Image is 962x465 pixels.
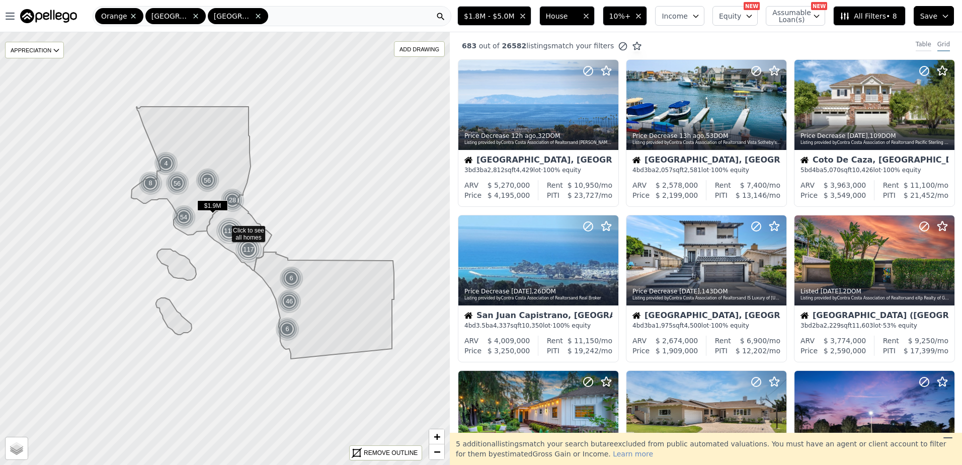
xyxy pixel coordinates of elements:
[824,167,841,174] span: 5,070
[547,346,559,356] div: PITI
[715,346,728,356] div: PITI
[728,346,780,356] div: /mo
[500,42,527,50] span: 26582
[464,11,514,21] span: $1.8M - $5.0M
[800,312,809,320] img: House
[165,171,191,196] img: g2.png
[833,6,905,26] button: All Filters• 8
[715,336,731,346] div: Rent
[462,42,476,50] span: 683
[800,166,948,174] div: 5 bd 4 ba sqft lot · 100% equity
[632,190,650,200] div: Price
[488,167,505,174] span: 2,812
[195,168,221,193] img: g2.png
[824,181,866,189] span: $ 3,963,000
[613,450,653,458] span: Learn more
[800,346,818,356] div: Price
[464,166,612,174] div: 3 bd 3 ba sqft lot · 100% equity
[632,156,780,166] div: [GEOGRAPHIC_DATA], [GEOGRAPHIC_DATA]
[464,180,478,190] div: ARV
[632,180,647,190] div: ARV
[216,217,244,245] img: g3.png
[908,337,935,345] span: $ 9,250
[559,346,612,356] div: /mo
[488,191,530,199] span: $ 4,195,000
[772,9,805,23] span: Assumable Loan(s)
[154,151,179,176] img: g1.png
[904,191,935,199] span: $ 21,452
[464,190,482,200] div: Price
[883,190,896,200] div: PITI
[216,217,243,245] div: 118
[632,346,650,356] div: Price
[824,191,866,199] span: $ 3,549,000
[794,215,954,362] a: Listed [DATE],2DOMListing provided byContra Costa Association of Realtorsand eXp Realty of Greate...
[394,42,444,56] div: ADD DRAWING
[434,430,440,443] span: +
[916,40,931,51] div: Table
[740,181,767,189] span: $ 7,400
[279,266,303,290] div: 6
[899,336,948,346] div: /mo
[458,215,618,362] a: Price Decrease [DATE],26DOMListing provided byContra Costa Association of Realtorsand Real Broker...
[464,132,613,140] div: Price Decrease , 32 DOM
[632,312,780,322] div: [GEOGRAPHIC_DATA], [GEOGRAPHIC_DATA]
[824,322,841,329] span: 2,229
[824,337,866,345] span: $ 3,774,000
[800,336,815,346] div: ARV
[731,180,780,190] div: /mo
[568,337,599,345] span: $ 11,150
[656,322,673,329] span: 1,975
[632,295,781,301] div: Listing provided by Contra Costa Association of Realtors and IS Luxury of [US_STATE]
[511,132,536,139] time: 2025-09-29 09:03
[662,11,688,21] span: Income
[464,156,472,164] img: House
[138,171,163,195] img: g1.png
[568,181,599,189] span: $ 10,950
[464,140,613,146] div: Listing provided by Contra Costa Association of Realtors and [PERSON_NAME] of [US_STATE] Inc.
[632,322,780,330] div: 4 bd 3 ba sqft lot · 100% equity
[464,312,612,322] div: San Juan Capistrano, [GEOGRAPHIC_DATA]
[626,215,786,362] a: Price Decrease [DATE],143DOMListing provided byContra Costa Association of Realtorsand IS Luxury ...
[464,287,613,295] div: Price Decrease , 26 DOM
[679,288,700,295] time: 2025-09-27 21:48
[728,190,780,200] div: /mo
[811,2,827,10] div: NEW
[800,312,948,322] div: [GEOGRAPHIC_DATA] ([GEOGRAPHIC_DATA])
[488,347,530,355] span: $ 3,250,000
[632,156,640,164] img: House
[632,336,647,346] div: ARV
[568,347,599,355] span: $ 19,242
[220,188,245,212] div: 28
[896,190,948,200] div: /mo
[277,289,302,314] img: g1.png
[488,337,530,345] span: $ 4,009,000
[464,336,478,346] div: ARV
[559,190,612,200] div: /mo
[568,191,599,199] span: $ 23,727
[165,171,190,196] div: 56
[684,167,701,174] span: 2,581
[904,347,935,355] span: $ 17,399
[800,295,949,301] div: Listing provided by Contra Costa Association of Realtors and eXp Realty of Greater [GEOGRAPHIC_DA...
[656,337,698,345] span: $ 2,674,000
[563,180,612,190] div: /mo
[551,41,614,51] span: match your filters
[429,444,444,459] a: Zoom out
[883,336,899,346] div: Rent
[516,167,533,174] span: 4,429
[364,448,418,457] div: REMOVE OUTLINE
[740,337,767,345] span: $ 6,900
[800,132,949,140] div: Price Decrease , 109 DOM
[235,236,262,263] div: 117
[800,287,949,295] div: Listed , 2 DOM
[632,287,781,295] div: Price Decrease , 143 DOM
[800,156,809,164] img: House
[800,140,949,146] div: Listing provided by Contra Costa Association of Realtors and Pacific Sterling Realty
[852,167,873,174] span: 10,426
[632,132,781,140] div: Price Decrease , 53 DOM
[656,181,698,189] span: $ 2,578,000
[154,151,178,176] div: 4
[450,433,962,465] div: 5 additional listing s match your search but are excluded from public automated valuations. You m...
[464,322,612,330] div: 4 bd 3.5 ba sqft lot · 100% equity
